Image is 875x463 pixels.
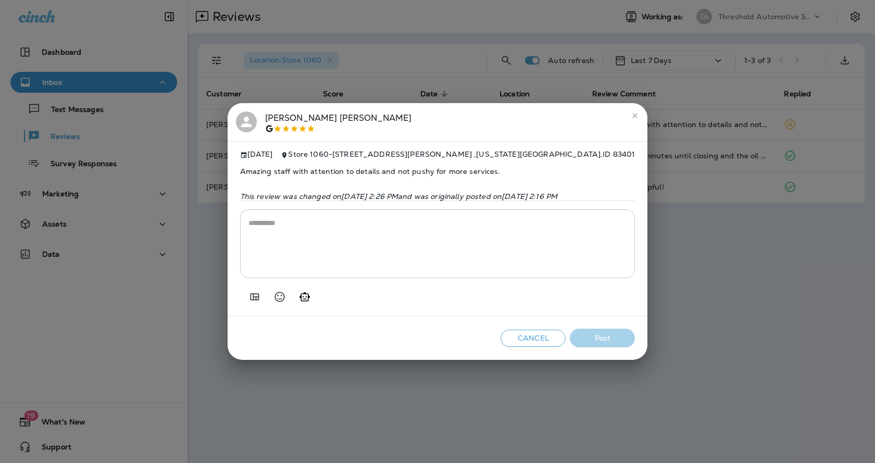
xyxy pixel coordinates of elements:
[627,107,643,124] button: close
[398,192,557,201] span: and was originally posted on [DATE] 2:16 PM
[501,330,566,347] button: Cancel
[288,149,635,159] span: Store 1060 - [STREET_ADDRESS][PERSON_NAME] , [US_STATE][GEOGRAPHIC_DATA] , ID 83401
[244,286,265,307] button: Add in a premade template
[269,286,290,307] button: Select an emoji
[240,192,635,201] p: This review was changed on [DATE] 2:26 PM
[240,150,273,159] span: [DATE]
[294,286,315,307] button: Generate AI response
[240,159,635,184] span: Amazing staff with attention to details and not pushy for more services.
[265,111,412,133] div: [PERSON_NAME] [PERSON_NAME]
